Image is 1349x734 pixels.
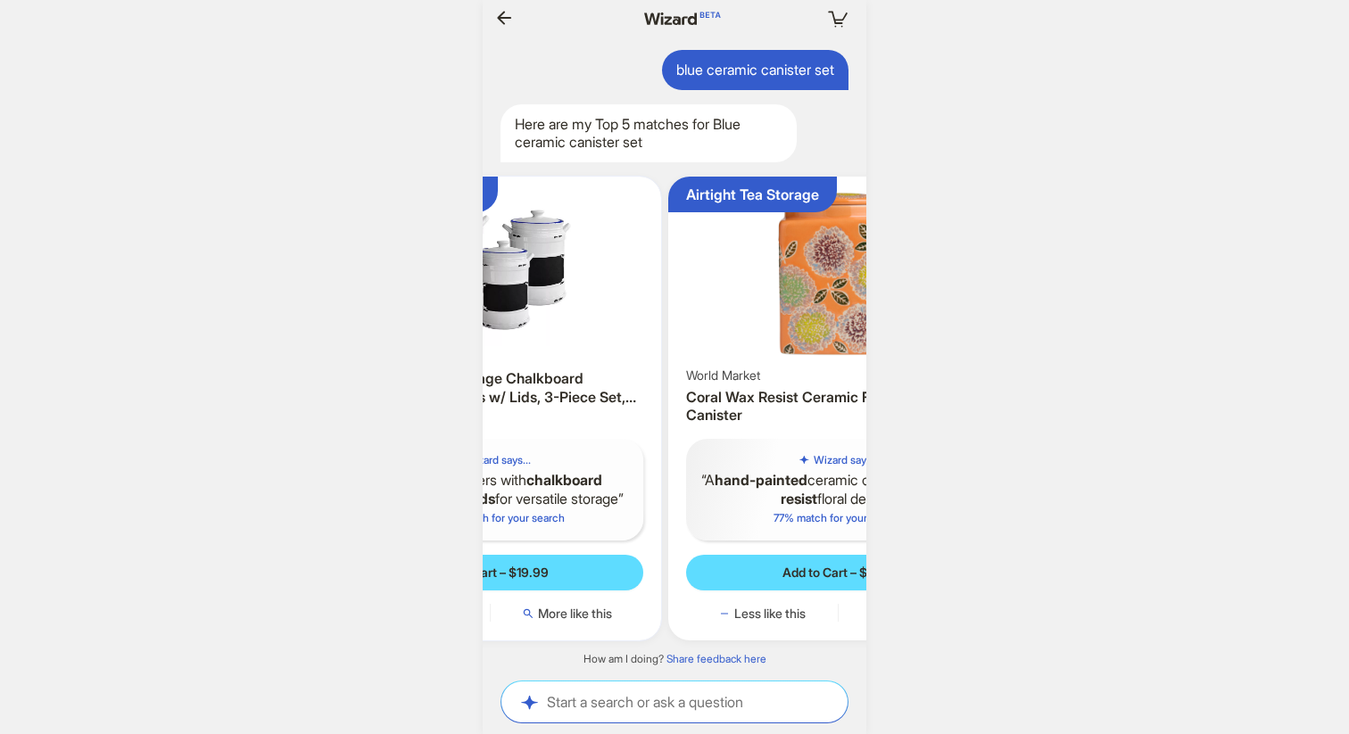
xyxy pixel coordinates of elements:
[686,388,992,425] h3: Coral Wax Resist Ceramic Floral Tea Storage Canister
[715,471,807,489] b: hand-painted
[491,605,643,623] button: More like this
[465,453,531,467] h5: Wizard says...
[538,606,612,622] span: More like this
[781,471,976,507] b: wax-resist
[666,652,766,665] a: Share feedback here
[675,184,1003,364] img: Coral Wax Resist Ceramic Floral Tea Storage Canister
[700,471,978,508] q: A ceramic canister with floral design
[432,565,549,581] span: Add to Cart – $19.99
[501,104,797,163] div: Here are my Top 5 matches for Blue ceramic canister set
[319,177,661,640] div: American Atelier Vintage Chalkboard Canister Ceramic Jars w/ Lids, 3-Piece Set, Blue, 20, 42, And...
[774,511,903,524] span: 77 % match for your search
[327,184,654,345] img: American Atelier Vintage Chalkboard Canister Ceramic Jars w/ Lids, 3-Piece Set, Blue, 20, 42, And...
[782,565,895,581] span: Add to Cart – $9.99
[686,186,819,204] div: Airtight Tea Storage
[352,471,629,508] q: Ceramic canisters with and for versatile storage
[483,652,866,666] div: How am I doing?
[415,511,565,524] span: 100 % match for your search
[662,50,848,90] div: blue ceramic canister set
[734,606,806,622] span: Less like this
[337,555,643,590] button: Add to Cart – $19.99
[686,367,760,383] span: World Market
[337,369,643,407] h3: American Atelier Vintage Chalkboard Canister Ceramic Jars w/ Lids, 3-Piece Set, Blue, 20, 42, And...
[814,453,880,467] h5: Wizard says...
